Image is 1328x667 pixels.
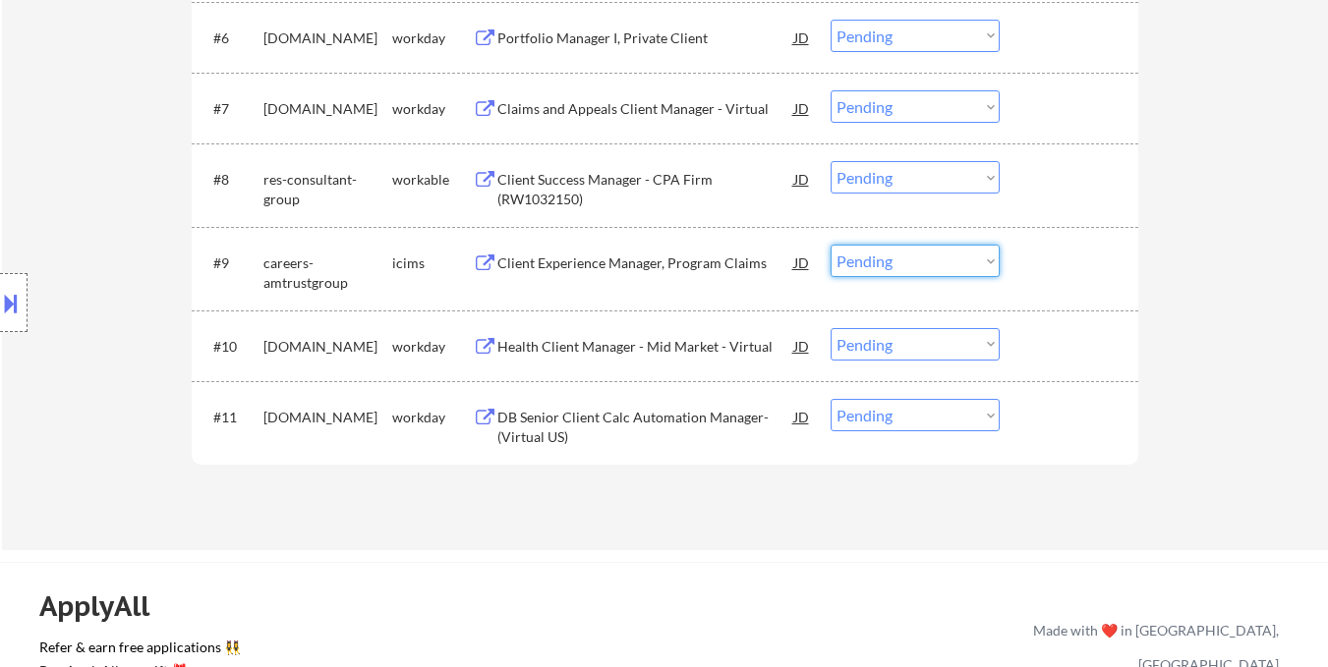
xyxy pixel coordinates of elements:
div: Client Success Manager - CPA Firm (RW1032150) [497,170,794,208]
div: Health Client Manager - Mid Market - Virtual [497,337,794,357]
div: #6 [213,28,248,48]
div: icims [392,253,473,273]
a: Refer & earn free applications 👯‍♀️ [39,640,622,661]
div: JD [792,90,812,126]
div: workday [392,99,473,119]
div: ApplyAll [39,589,172,623]
div: workday [392,28,473,48]
div: JD [792,161,812,196]
div: JD [792,20,812,55]
div: workday [392,337,473,357]
div: Portfolio Manager I, Private Client [497,28,794,48]
div: workable [392,170,473,190]
div: workday [392,408,473,427]
div: [DOMAIN_NAME] [263,28,392,48]
div: [DOMAIN_NAME] [263,99,392,119]
div: DB Senior Client Calc Automation Manager- (Virtual US) [497,408,794,446]
div: Claims and Appeals Client Manager - Virtual [497,99,794,119]
div: #7 [213,99,248,119]
div: Client Experience Manager, Program Claims [497,253,794,273]
div: JD [792,399,812,434]
div: JD [792,245,812,280]
div: JD [792,328,812,363]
